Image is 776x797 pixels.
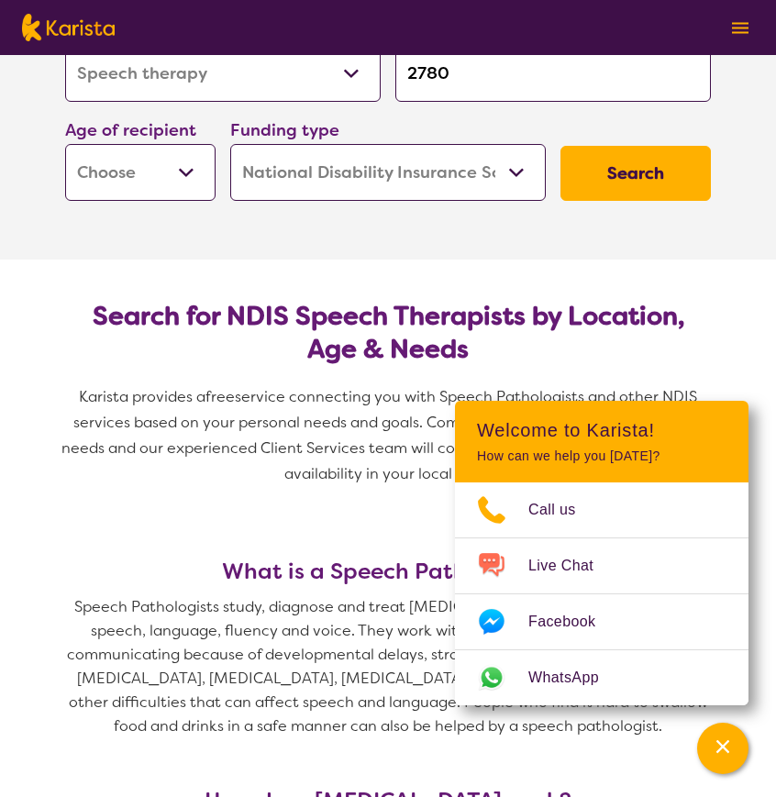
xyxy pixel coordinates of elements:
ul: Choose channel [455,482,748,705]
p: How can we help you [DATE]? [477,448,726,464]
span: Live Chat [528,552,615,580]
span: Karista provides a [79,387,205,406]
span: service connecting you with Speech Pathologists and other NDIS services based on your personal ne... [61,387,719,483]
input: Type [395,45,711,102]
h2: Welcome to Karista! [477,419,726,441]
span: free [205,387,235,406]
a: Web link opens in a new tab. [455,650,748,705]
h2: Search for NDIS Speech Therapists by Location, Age & Needs [80,300,696,366]
img: menu [732,22,748,34]
label: Funding type [230,119,339,141]
img: Karista logo [22,14,115,41]
button: Channel Menu [697,723,748,774]
span: WhatsApp [528,664,621,692]
label: Age of recipient [65,119,196,141]
p: Speech Pathologists study, diagnose and treat [MEDICAL_DATA] such as difficulties with speech, la... [58,595,718,738]
div: Channel Menu [455,401,748,705]
span: Call us [528,496,598,524]
h3: What is a Speech Pathologist? [58,559,718,584]
span: Facebook [528,608,617,636]
button: Search [560,146,711,201]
